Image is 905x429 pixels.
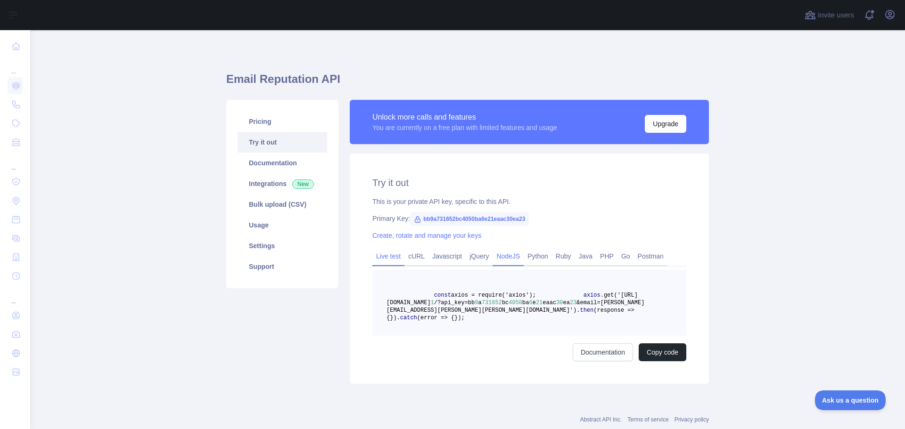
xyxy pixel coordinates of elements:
div: ... [8,57,23,75]
a: Ruby [552,249,575,264]
span: 4050 [509,299,522,306]
span: e [533,299,536,306]
span: }) [390,315,396,321]
span: then [580,307,593,314]
button: Invite users [803,8,856,23]
span: ba [522,299,529,306]
a: Documentation [573,343,633,361]
span: . [397,315,400,321]
a: Go [617,249,634,264]
a: Terms of service [627,416,668,423]
a: Bulk upload (CSV) [238,194,327,215]
iframe: Toggle Customer Support [815,390,886,410]
a: Integrations New [238,173,327,194]
span: 21 [536,299,543,306]
a: cURL [404,249,428,264]
span: a [478,299,481,306]
span: }); [454,315,465,321]
span: ea [563,299,570,306]
span: (error => { [417,315,454,321]
button: Upgrade [645,115,686,133]
a: Usage [238,215,327,235]
span: 23 [570,299,576,306]
a: Privacy policy [675,416,709,423]
div: ... [8,286,23,305]
a: Abstract API Inc. [580,416,622,423]
span: axios [584,292,601,299]
div: Primary Key: [372,214,686,223]
span: catch [400,315,417,321]
a: Java [575,249,597,264]
span: 1 [431,299,434,306]
a: Support [238,256,327,277]
span: const [434,292,451,299]
a: NodeJS [493,249,524,264]
div: ... [8,153,23,171]
a: Try it out [238,132,327,153]
span: bb9a731652bc4050ba6e21eaac30ea23 [410,212,529,226]
span: 30 [556,299,563,306]
span: 6 [529,299,533,306]
span: 9 [475,299,478,306]
a: Python [524,249,552,264]
h2: Try it out [372,176,686,189]
span: axios = require('axios'); [451,292,536,299]
span: bc [502,299,509,306]
div: Unlock more calls and features [372,112,557,123]
a: Create, rotate and manage your keys [372,232,481,239]
a: Pricing [238,111,327,132]
span: Invite users [818,10,854,21]
a: Live test [372,249,404,264]
span: New [292,179,314,189]
span: /?api_key=bb [434,299,475,306]
a: Documentation [238,153,327,173]
a: PHP [596,249,617,264]
a: jQuery [466,249,493,264]
a: Javascript [428,249,466,264]
span: . [576,307,580,314]
a: Postman [634,249,667,264]
span: eaac [543,299,556,306]
h1: Email Reputation API [226,72,709,94]
a: Settings [238,235,327,256]
button: Copy code [639,343,686,361]
div: You are currently on a free plan with limited features and usage [372,123,557,132]
span: 731652 [482,299,502,306]
div: This is your private API key, specific to this API. [372,197,686,206]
